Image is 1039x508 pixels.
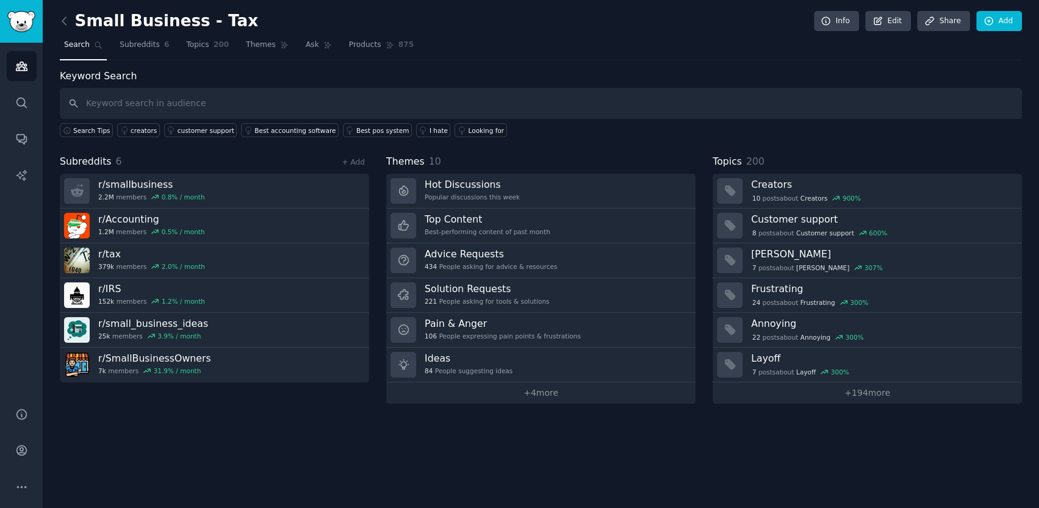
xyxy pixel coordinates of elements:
h3: Frustrating [751,282,1013,295]
span: Creators [800,194,828,202]
span: 7 [752,263,757,272]
span: Subreddits [60,154,112,170]
div: customer support [178,126,234,135]
h3: Creators [751,178,1013,191]
a: Ask [301,35,336,60]
a: Looking for [455,123,506,137]
div: members [98,193,205,201]
img: Accounting [64,213,90,238]
img: GummySearch logo [7,11,35,32]
img: small_business_ideas [64,317,90,343]
a: Annoying22postsaboutAnnoying300% [713,313,1022,348]
img: tax [64,248,90,273]
h3: Pain & Anger [425,317,581,330]
h3: r/ tax [98,248,205,260]
span: 10 [752,194,760,202]
a: Add [976,11,1022,32]
div: creators [131,126,157,135]
div: People asking for tools & solutions [425,297,549,306]
h3: r/ small_business_ideas [98,317,208,330]
div: post s about [751,262,883,273]
h3: Top Content [425,213,550,226]
a: Topics200 [182,35,233,60]
a: creators [117,123,160,137]
div: 3.9 % / month [157,332,201,340]
span: 22 [752,333,760,342]
div: post s about [751,332,865,343]
img: SmallBusinessOwners [64,352,90,377]
span: Layoff [796,368,816,376]
span: 8 [752,229,757,237]
h3: Advice Requests [425,248,557,260]
span: 7k [98,367,106,375]
h3: r/ SmallBusinessOwners [98,352,211,365]
span: 24 [752,298,760,307]
div: post s about [751,227,888,238]
a: Ideas84People suggesting ideas [386,348,696,382]
a: Themes [242,35,293,60]
h3: r/ IRS [98,282,205,295]
a: r/tax379kmembers2.0% / month [60,243,369,278]
img: IRS [64,282,90,308]
div: members [98,367,211,375]
a: r/small_business_ideas25kmembers3.9% / month [60,313,369,348]
h3: r/ smallbusiness [98,178,205,191]
div: Popular discussions this week [425,193,520,201]
a: r/smallbusiness2.2Mmembers0.8% / month [60,174,369,209]
a: r/IRS152kmembers1.2% / month [60,278,369,313]
div: members [98,332,208,340]
span: 25k [98,332,110,340]
h3: Customer support [751,213,1013,226]
h3: Layoff [751,352,1013,365]
a: Edit [865,11,911,32]
a: Pain & Anger106People expressing pain points & frustrations [386,313,696,348]
a: Top ContentBest-performing content of past month [386,209,696,243]
span: 379k [98,262,114,271]
span: 106 [425,332,437,340]
a: + Add [342,158,365,166]
span: 7 [752,368,757,376]
span: 200 [214,40,229,51]
h3: r/ Accounting [98,213,205,226]
a: Advice Requests434People asking for advice & resources [386,243,696,278]
span: 221 [425,297,437,306]
a: Search [60,35,107,60]
div: 31.9 % / month [154,367,201,375]
a: Subreddits6 [115,35,173,60]
h3: [PERSON_NAME] [751,248,1013,260]
div: 2.0 % / month [162,262,205,271]
span: Topics [186,40,209,51]
a: Best pos system [343,123,412,137]
h3: Annoying [751,317,1013,330]
span: [PERSON_NAME] [796,263,849,272]
div: 300 % [831,368,849,376]
a: Creators10postsaboutCreators900% [713,174,1022,209]
a: Frustrating24postsaboutFrustrating300% [713,278,1022,313]
div: 0.5 % / month [162,227,205,236]
div: 307 % [865,263,883,272]
div: members [98,227,205,236]
div: 0.8 % / month [162,193,205,201]
a: Products875 [345,35,418,60]
div: 1.2 % / month [162,297,205,306]
div: members [98,297,205,306]
a: r/Accounting1.2Mmembers0.5% / month [60,209,369,243]
span: 10 [429,156,441,167]
a: [PERSON_NAME]7postsabout[PERSON_NAME]307% [713,243,1022,278]
span: 6 [116,156,122,167]
span: Annoying [800,333,830,342]
span: 2.2M [98,193,114,201]
a: +4more [386,382,696,404]
a: Best accounting software [241,123,339,137]
h2: Small Business - Tax [60,12,258,31]
a: +194more [713,382,1022,404]
div: 900 % [843,194,861,202]
div: Best accounting software [254,126,336,135]
span: 1.2M [98,227,114,236]
a: customer support [164,123,237,137]
span: Frustrating [800,298,835,307]
span: Topics [713,154,742,170]
a: I hate [416,123,451,137]
div: Best-performing content of past month [425,227,550,236]
a: Share [917,11,969,32]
